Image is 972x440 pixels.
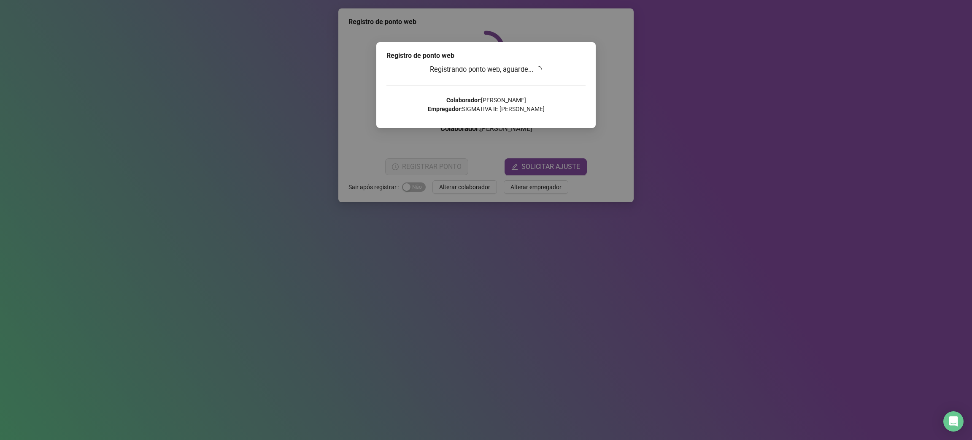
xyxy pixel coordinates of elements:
p: : [PERSON_NAME] : SIGMATIVA IE [PERSON_NAME] [386,96,586,114]
strong: Empregador [428,106,461,112]
strong: Colaborador [446,97,480,103]
span: loading [535,66,542,73]
h3: Registrando ponto web, aguarde... [386,64,586,75]
div: Registro de ponto web [386,51,586,61]
div: Open Intercom Messenger [943,411,964,432]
